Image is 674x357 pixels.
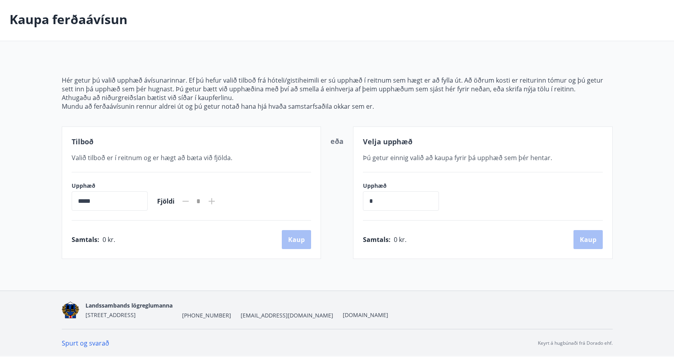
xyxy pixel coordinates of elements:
[62,102,613,111] p: Mundu að ferðaávísunin rennur aldrei út og þú getur notað hana hjá hvaða samstarfsaðila okkar sem...
[62,302,80,319] img: 1cqKbADZNYZ4wXUG0EC2JmCwhQh0Y6EN22Kw4FTY.png
[363,153,552,162] span: Þú getur einnig valið að kaupa fyrir þá upphæð sem þér hentar.
[330,136,344,146] span: eða
[103,235,115,244] span: 0 kr.
[72,153,232,162] span: Valið tilboð er í reitnum og er hægt að bæta við fjölda.
[157,197,175,206] span: Fjöldi
[363,182,447,190] label: Upphæð
[85,302,173,309] span: Landssambands lögreglumanna
[343,311,388,319] a: [DOMAIN_NAME]
[72,235,99,244] span: Samtals :
[85,311,136,319] span: [STREET_ADDRESS]
[538,340,613,347] p: Keyrt á hugbúnaði frá Dorado ehf.
[72,137,93,146] span: Tilboð
[182,312,231,319] span: [PHONE_NUMBER]
[363,235,391,244] span: Samtals :
[363,137,412,146] span: Velja upphæð
[241,312,333,319] span: [EMAIL_ADDRESS][DOMAIN_NAME]
[62,76,613,93] p: Hér getur þú valið upphæð ávísunarinnar. Ef þú hefur valið tilboð frá hóteli/gistiheimili er sú u...
[9,11,127,28] p: Kaupa ferðaávísun
[62,93,613,102] p: Athugaðu að niðurgreiðslan bætist við síðar í kaupferlinu.
[62,339,109,348] a: Spurt og svarað
[72,182,148,190] label: Upphæð
[394,235,406,244] span: 0 kr.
